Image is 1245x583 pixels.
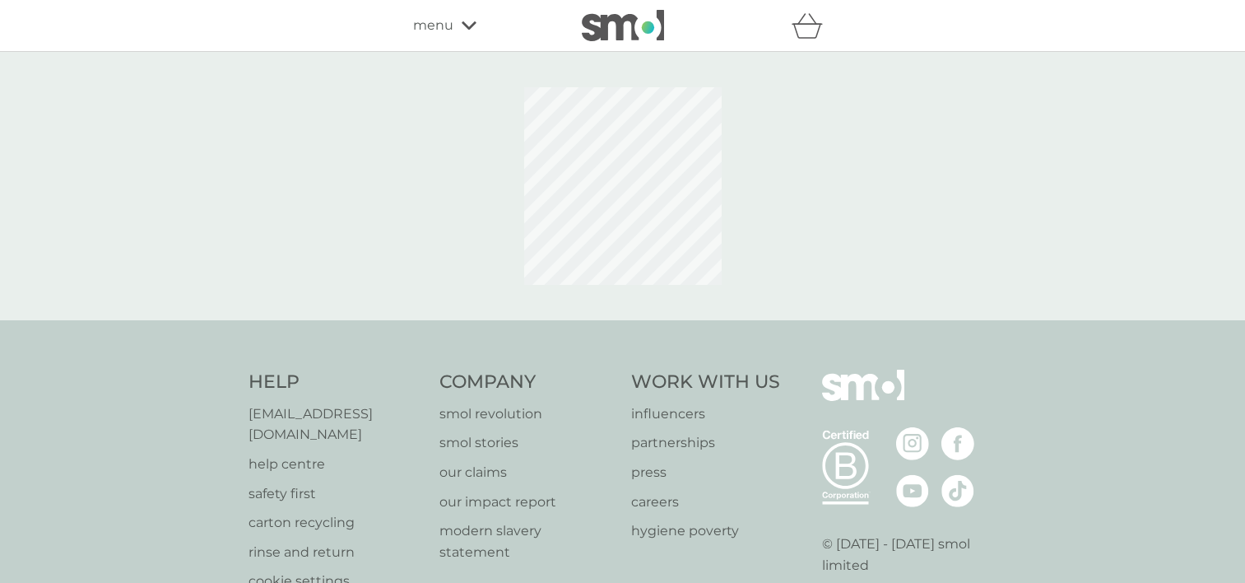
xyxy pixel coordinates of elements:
a: modern slavery statement [439,520,615,562]
a: our impact report [439,492,615,513]
img: visit the smol Tiktok page [941,474,974,507]
a: careers [631,492,780,513]
img: visit the smol Youtube page [896,474,929,507]
h4: Help [249,370,424,395]
a: help centre [249,454,424,475]
p: © [DATE] - [DATE] smol limited [822,534,997,576]
a: influencers [631,403,780,425]
a: partnerships [631,432,780,454]
a: press [631,462,780,483]
a: smol stories [439,432,615,454]
span: menu [413,15,453,36]
h4: Company [439,370,615,395]
a: smol revolution [439,403,615,425]
img: visit the smol Facebook page [941,427,974,460]
a: [EMAIL_ADDRESS][DOMAIN_NAME] [249,403,424,445]
a: rinse and return [249,542,424,563]
a: hygiene poverty [631,520,780,542]
a: safety first [249,483,424,505]
img: smol [822,370,904,426]
div: basket [792,9,833,42]
img: visit the smol Instagram page [896,427,929,460]
img: smol [582,10,664,41]
a: our claims [439,462,615,483]
a: carton recycling [249,512,424,534]
h4: Work With Us [631,370,780,395]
